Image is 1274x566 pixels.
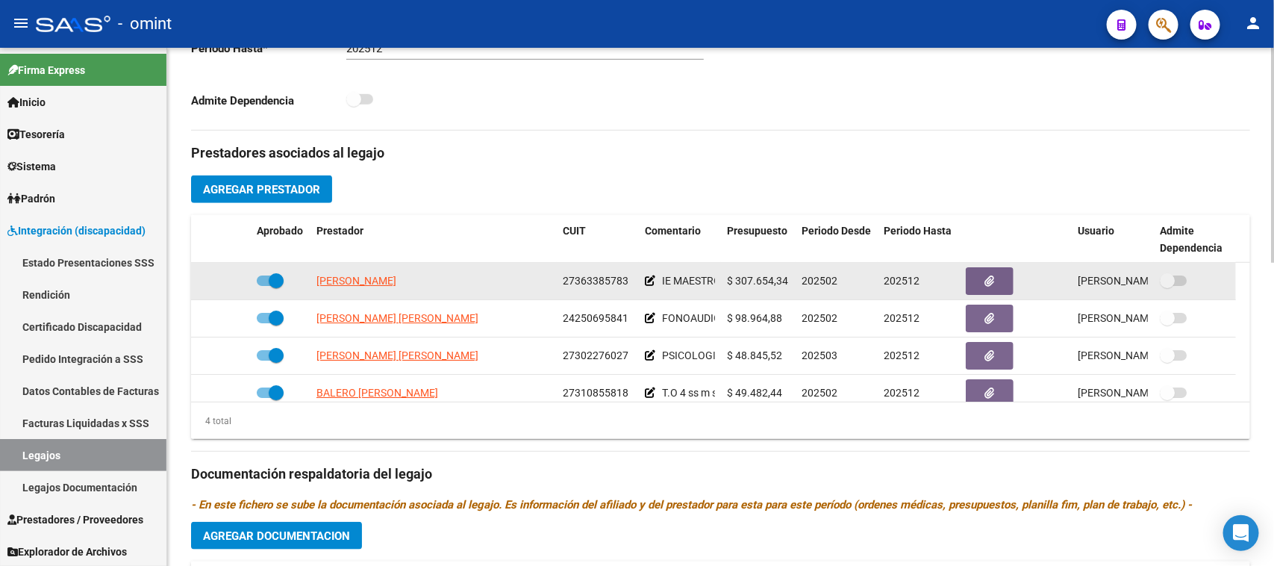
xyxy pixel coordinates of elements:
[721,215,796,264] datatable-header-cell: Presupuesto
[191,40,346,57] p: Periodo Hasta
[802,225,871,237] span: Periodo Desde
[796,215,878,264] datatable-header-cell: Periodo Desde
[563,275,628,287] span: 27363385783
[251,215,310,264] datatable-header-cell: Aprobado
[727,312,782,324] span: $ 98.964,88
[884,312,919,324] span: 202512
[727,349,782,361] span: $ 48.845,52
[203,529,350,543] span: Agregar Documentacion
[802,349,837,361] span: 202503
[191,143,1250,164] h3: Prestadores asociados al legajo
[310,215,557,264] datatable-header-cell: Prestador
[118,7,172,40] span: - omint
[563,387,628,399] span: 27310855818
[662,349,835,361] span: PSICOLOGIA 4 ss m soc 1825748505
[884,225,952,237] span: Periodo Hasta
[645,225,701,237] span: Comentario
[7,544,127,560] span: Explorador de Archivos
[7,126,65,143] span: Tesorería
[7,94,46,111] span: Inicio
[884,387,919,399] span: 202512
[1078,275,1195,287] span: [PERSON_NAME] [DATE]
[884,349,919,361] span: 202512
[727,275,788,287] span: $ 307.654,34
[191,498,1192,511] i: - En este fichero se sube la documentación asociada al legajo. Es información del afiliado y del ...
[203,183,320,196] span: Agregar Prestador
[7,158,56,175] span: Sistema
[191,175,332,203] button: Agregar Prestador
[1223,515,1259,551] div: Open Intercom Messenger
[7,190,55,207] span: Padrón
[191,413,231,429] div: 4 total
[7,511,143,528] span: Prestadores / Proveedores
[1160,225,1223,254] span: Admite Dependencia
[1078,312,1195,324] span: [PERSON_NAME] [DATE]
[316,387,438,399] span: BALERO [PERSON_NAME]
[802,275,837,287] span: 202502
[884,275,919,287] span: 202512
[563,225,586,237] span: CUIT
[662,275,857,287] span: IE MAESTRO - VIG 24/02 soc 1825748505
[316,225,363,237] span: Prestador
[257,225,303,237] span: Aprobado
[1072,215,1154,264] datatable-header-cell: Usuario
[1154,215,1236,264] datatable-header-cell: Admite Dependencia
[1244,14,1262,32] mat-icon: person
[563,312,628,324] span: 24250695841
[727,225,787,237] span: Presupuesto
[1078,387,1195,399] span: [PERSON_NAME] [DATE]
[7,223,146,239] span: Integración (discapacidad)
[191,464,1250,485] h3: Documentación respaldatoria del legajo
[727,387,782,399] span: $ 49.482,44
[802,312,837,324] span: 202502
[7,62,85,78] span: Firma Express
[639,215,721,264] datatable-header-cell: Comentario
[878,215,960,264] datatable-header-cell: Periodo Hasta
[191,93,346,109] p: Admite Dependencia
[1078,349,1195,361] span: [PERSON_NAME] [DATE]
[662,312,864,324] span: FONOAUDIOLOGIA 8 ss m soc 1825748505
[191,522,362,550] button: Agregar Documentacion
[316,275,396,287] span: [PERSON_NAME]
[316,349,478,361] span: [PERSON_NAME] [PERSON_NAME]
[12,14,30,32] mat-icon: menu
[662,387,790,399] span: T.O 4 ss m soc 1825748505
[802,387,837,399] span: 202502
[563,349,628,361] span: 27302276027
[557,215,639,264] datatable-header-cell: CUIT
[316,312,478,324] span: [PERSON_NAME] [PERSON_NAME]
[1078,225,1114,237] span: Usuario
